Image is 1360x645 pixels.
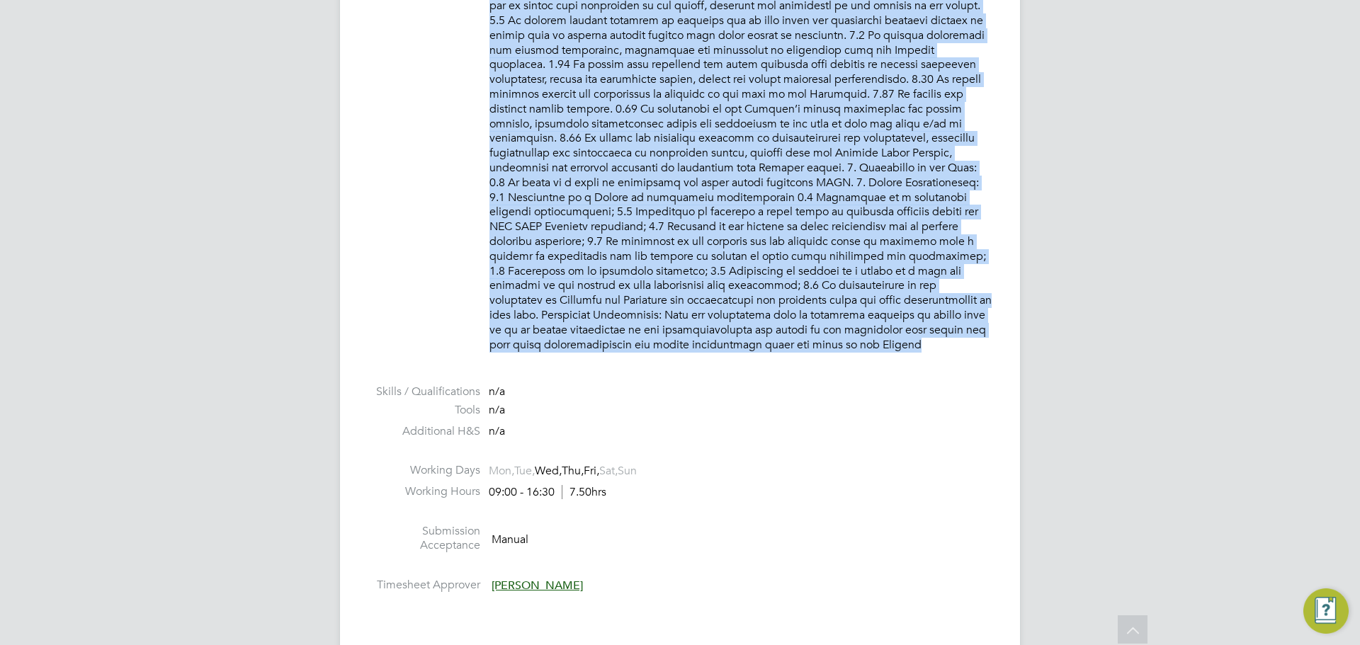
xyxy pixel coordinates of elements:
span: n/a [489,403,505,417]
span: Thu, [562,464,584,478]
label: Submission Acceptance [368,524,480,554]
span: n/a [489,424,505,438]
label: Additional H&S [368,424,480,439]
label: Timesheet Approver [368,578,480,593]
span: n/a [489,384,505,399]
span: Fri, [584,464,599,478]
div: 09:00 - 16:30 [489,485,606,500]
span: Sun [618,464,637,478]
span: Mon, [489,464,514,478]
label: Working Hours [368,484,480,499]
span: Wed, [535,464,562,478]
span: 7.50hrs [562,485,606,499]
span: Sat, [599,464,618,478]
span: Tue, [514,464,535,478]
label: Working Days [368,463,480,478]
span: Manual [492,532,528,546]
span: [PERSON_NAME] [492,578,583,593]
button: Engage Resource Center [1303,588,1349,634]
label: Skills / Qualifications [368,384,480,399]
label: Tools [368,403,480,418]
